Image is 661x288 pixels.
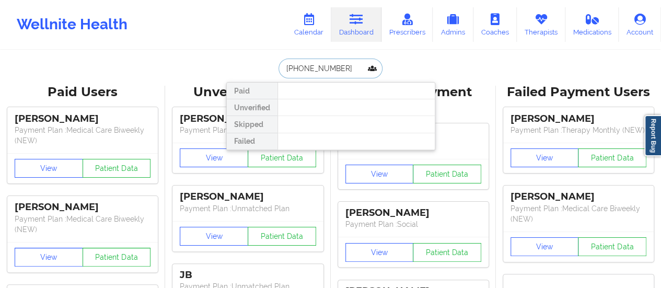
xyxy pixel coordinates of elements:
button: Patient Data [83,248,151,267]
a: Medications [565,7,619,42]
a: Report Bug [644,115,661,156]
div: [PERSON_NAME] [180,191,316,203]
button: Patient Data [578,237,646,256]
p: Payment Plan : Medical Care Biweekly (NEW) [511,203,646,224]
div: Unverified [227,99,277,116]
a: Admins [433,7,473,42]
div: Skipped [227,116,277,133]
p: Payment Plan : Medical Care Biweekly (NEW) [15,125,150,146]
p: Payment Plan : Social [345,219,481,229]
div: Failed Payment Users [503,84,654,100]
a: Dashboard [331,7,381,42]
button: View [511,148,579,167]
p: Payment Plan : Unmatched Plan [180,203,316,214]
button: View [345,243,414,262]
button: View [15,159,83,178]
div: Paid Users [7,84,158,100]
button: Patient Data [413,243,481,262]
p: Payment Plan : Unmatched Plan [180,125,316,135]
div: JB [180,269,316,281]
button: View [180,148,248,167]
button: Patient Data [248,148,316,167]
button: View [345,165,414,183]
button: Patient Data [83,159,151,178]
a: Coaches [473,7,517,42]
button: Patient Data [248,227,316,246]
button: View [511,237,579,256]
p: Payment Plan : Medical Care Biweekly (NEW) [15,214,150,235]
button: Patient Data [413,165,481,183]
div: [PERSON_NAME] [15,201,150,213]
p: Payment Plan : Therapy Monthly (NEW) [511,125,646,135]
div: [PERSON_NAME] [180,113,316,125]
div: Failed [227,133,277,150]
button: View [180,227,248,246]
button: Patient Data [578,148,646,167]
div: Unverified Users [172,84,323,100]
div: [PERSON_NAME] [511,191,646,203]
a: Therapists [517,7,565,42]
div: [PERSON_NAME] [511,113,646,125]
div: [PERSON_NAME] [345,207,481,219]
a: Account [619,7,661,42]
a: Prescribers [381,7,433,42]
div: Paid [227,83,277,99]
a: Calendar [286,7,331,42]
button: View [15,248,83,267]
div: [PERSON_NAME] [15,113,150,125]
